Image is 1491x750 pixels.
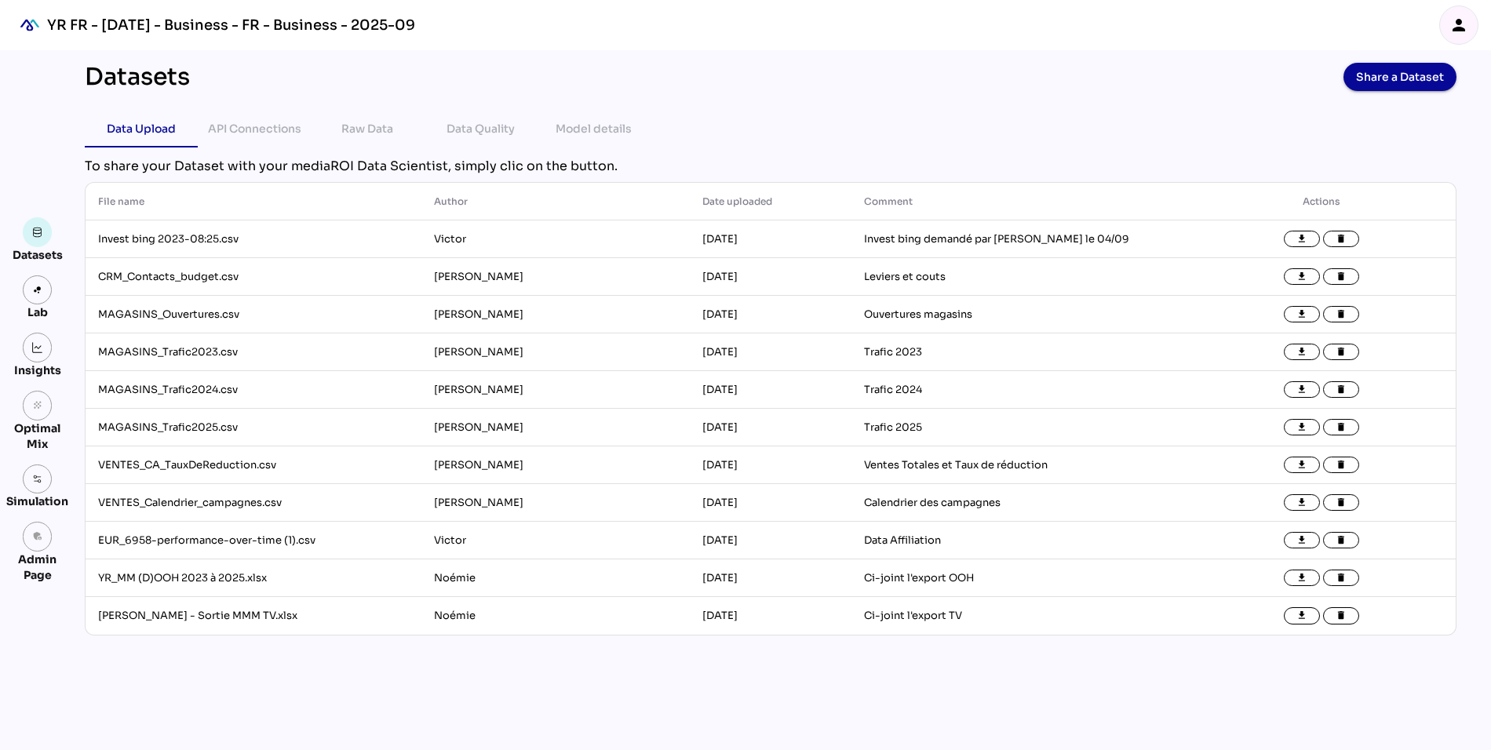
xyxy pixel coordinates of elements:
[851,446,1187,484] td: Ventes Totales et Taux de réduction
[1336,610,1347,621] i: delete
[851,597,1187,635] td: Ci-joint l'export TV
[1336,309,1347,320] i: delete
[421,220,690,258] td: Victor
[86,597,421,635] td: [PERSON_NAME] - Sortie MMM TV.xlsx
[86,484,421,522] td: VENTES_Calendrier_campagnes.csv
[86,220,421,258] td: Invest bing 2023-08:25.csv
[851,258,1187,296] td: Leviers et couts
[421,522,690,559] td: Victor
[1336,422,1347,433] i: delete
[32,285,43,296] img: lab.svg
[85,157,1456,176] div: To share your Dataset with your mediaROI Data Scientist, simply clic on the button.
[690,597,851,635] td: [DATE]
[86,183,421,220] th: File name
[690,559,851,597] td: [DATE]
[421,296,690,333] td: [PERSON_NAME]
[86,296,421,333] td: MAGASINS_Ouvertures.csv
[556,119,632,138] div: Model details
[6,421,68,452] div: Optimal Mix
[690,258,851,296] td: [DATE]
[1296,422,1307,433] i: file_download
[1336,234,1347,245] i: delete
[32,227,43,238] img: data.svg
[32,474,43,485] img: settings.svg
[851,333,1187,371] td: Trafic 2023
[86,409,421,446] td: MAGASINS_Trafic2025.csv
[690,446,851,484] td: [DATE]
[690,371,851,409] td: [DATE]
[421,409,690,446] td: [PERSON_NAME]
[6,493,68,509] div: Simulation
[1296,535,1307,546] i: file_download
[1336,535,1347,546] i: delete
[690,522,851,559] td: [DATE]
[32,342,43,353] img: graph.svg
[421,371,690,409] td: [PERSON_NAME]
[421,484,690,522] td: [PERSON_NAME]
[690,333,851,371] td: [DATE]
[1187,183,1456,220] th: Actions
[6,552,68,583] div: Admin Page
[447,119,515,138] div: Data Quality
[14,362,61,378] div: Insights
[690,409,851,446] td: [DATE]
[86,258,421,296] td: CRM_Contacts_budget.csv
[85,63,190,91] div: Datasets
[1356,66,1444,88] span: Share a Dataset
[851,522,1187,559] td: Data Affiliation
[690,484,851,522] td: [DATE]
[690,296,851,333] td: [DATE]
[1296,234,1307,245] i: file_download
[421,333,690,371] td: [PERSON_NAME]
[32,531,43,542] i: admin_panel_settings
[208,119,301,138] div: API Connections
[421,559,690,597] td: Noémie
[1296,573,1307,584] i: file_download
[86,371,421,409] td: MAGASINS_Trafic2024.csv
[851,484,1187,522] td: Calendrier des campagnes
[851,371,1187,409] td: Trafic 2024
[1296,497,1307,508] i: file_download
[1336,347,1347,358] i: delete
[86,446,421,484] td: VENTES_CA_TauxDeReduction.csv
[851,559,1187,597] td: Ci-joint l'export OOH
[421,258,690,296] td: [PERSON_NAME]
[32,400,43,411] i: grain
[421,183,690,220] th: Author
[1296,347,1307,358] i: file_download
[1343,63,1456,91] button: Share a Dataset
[13,8,47,42] div: mediaROI
[421,446,690,484] td: [PERSON_NAME]
[86,333,421,371] td: MAGASINS_Trafic2023.csv
[1296,271,1307,282] i: file_download
[13,247,63,263] div: Datasets
[851,296,1187,333] td: Ouvertures magasins
[341,119,393,138] div: Raw Data
[851,409,1187,446] td: Trafic 2025
[1296,384,1307,395] i: file_download
[1336,460,1347,471] i: delete
[690,183,851,220] th: Date uploaded
[86,522,421,559] td: EUR_6958-performance-over-time (1).csv
[20,304,55,320] div: Lab
[1336,497,1347,508] i: delete
[851,183,1187,220] th: Comment
[107,119,176,138] div: Data Upload
[47,16,415,35] div: YR FR - [DATE] - Business - FR - Business - 2025-09
[1296,460,1307,471] i: file_download
[421,597,690,635] td: Noémie
[1296,610,1307,621] i: file_download
[1336,384,1347,395] i: delete
[1336,573,1347,584] i: delete
[1449,16,1468,35] i: person
[851,220,1187,258] td: Invest bing demandé par [PERSON_NAME] le 04/09
[1336,271,1347,282] i: delete
[690,220,851,258] td: [DATE]
[86,559,421,597] td: YR_MM (D)OOH 2023 à 2025.xlsx
[1296,309,1307,320] i: file_download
